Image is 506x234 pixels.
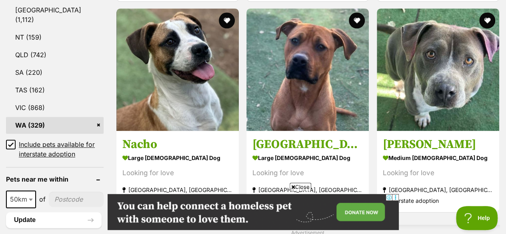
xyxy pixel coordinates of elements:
div: Interstate adoption [383,195,493,206]
span: 50km [6,190,36,208]
a: SA (220) [6,64,104,81]
img: Nyla - American Staffordshire Terrier Dog [377,8,499,131]
strong: medium [DEMOGRAPHIC_DATA] Dog [383,152,493,164]
button: favourite [219,12,235,28]
span: of [39,194,46,204]
button: Update [6,212,102,228]
h3: [PERSON_NAME] [383,137,493,152]
header: Pets near me within [6,176,104,183]
a: [PERSON_NAME] medium [DEMOGRAPHIC_DATA] Dog Looking for love [GEOGRAPHIC_DATA], [GEOGRAPHIC_DATA]... [377,131,499,212]
a: [GEOGRAPHIC_DATA] (1,112) [6,2,104,28]
img: Nacho - Bull Arab Dog [116,8,239,131]
span: Include pets available for interstate adoption [19,140,104,159]
a: [GEOGRAPHIC_DATA] large [DEMOGRAPHIC_DATA] Dog Looking for love [GEOGRAPHIC_DATA], [GEOGRAPHIC_DA... [246,131,369,212]
strong: [GEOGRAPHIC_DATA], [GEOGRAPHIC_DATA] [252,184,363,195]
a: NT (159) [6,29,104,46]
button: favourite [349,12,365,28]
h3: Nacho [122,137,233,152]
span: 50km [7,194,35,205]
div: Looking for love [252,168,363,178]
strong: large [DEMOGRAPHIC_DATA] Dog [252,152,363,164]
a: Include pets available for interstate adoption [6,140,104,159]
button: favourite [479,12,495,28]
strong: [GEOGRAPHIC_DATA], [GEOGRAPHIC_DATA] [122,184,233,195]
a: QLD (742) [6,46,104,63]
iframe: Help Scout Beacon - Open [456,206,498,230]
input: postcode [49,192,104,207]
a: VIC (868) [6,99,104,116]
strong: large [DEMOGRAPHIC_DATA] Dog [122,152,233,164]
h3: [GEOGRAPHIC_DATA] [252,137,363,152]
a: WA (329) [6,117,104,134]
strong: [GEOGRAPHIC_DATA], [GEOGRAPHIC_DATA] [383,184,493,195]
a: TAS (162) [6,82,104,98]
div: Looking for love [383,168,493,178]
div: Looking for love [122,168,233,178]
img: Dallas - Mastiff Dog [246,8,369,131]
span: Close [290,183,311,191]
iframe: Advertisement [108,194,399,230]
a: Nacho large [DEMOGRAPHIC_DATA] Dog Looking for love [GEOGRAPHIC_DATA], [GEOGRAPHIC_DATA] Intersta... [116,131,239,212]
